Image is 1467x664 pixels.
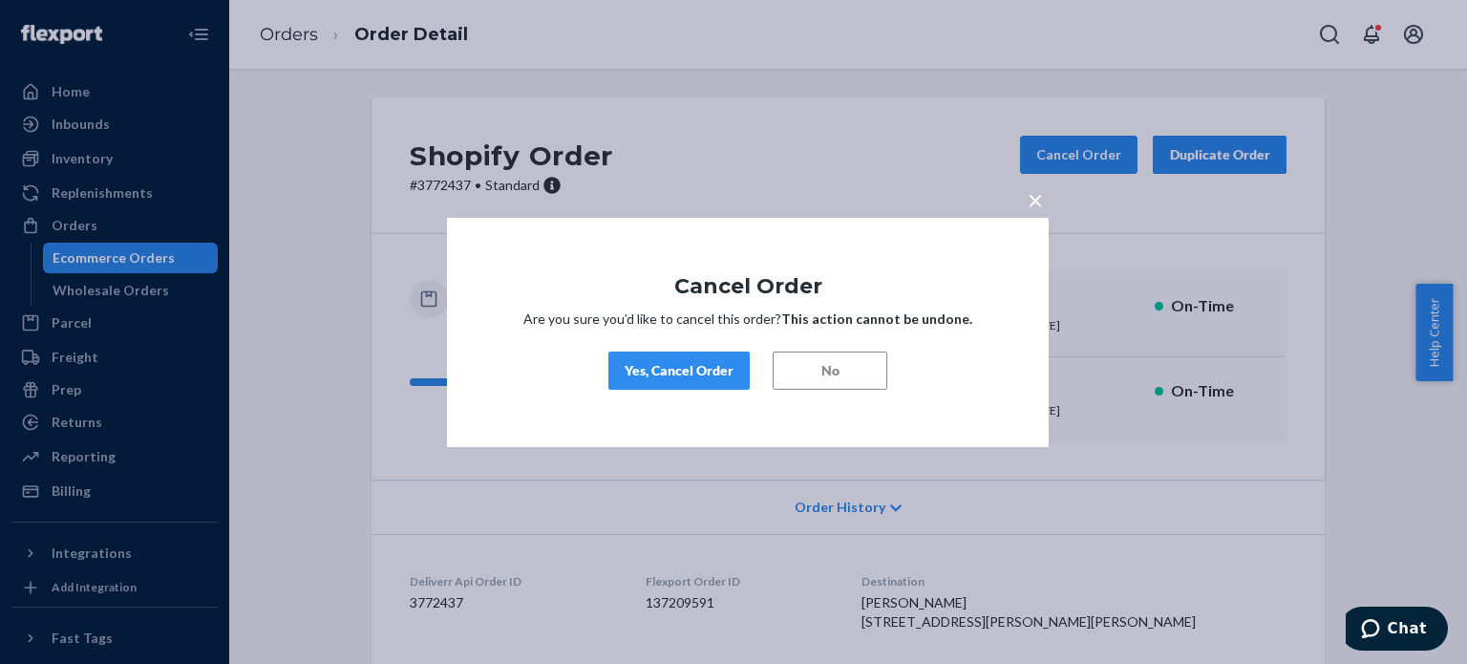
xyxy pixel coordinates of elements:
[608,352,750,390] button: Yes, Cancel Order
[625,361,733,380] div: Yes, Cancel Order
[504,274,991,297] h1: Cancel Order
[781,311,972,327] strong: This action cannot be undone.
[504,310,991,329] p: Are you sure you’d like to cancel this order?
[773,352,887,390] button: No
[1028,182,1043,215] span: ×
[1346,607,1448,654] iframe: Opens a widget where you can chat to one of our agents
